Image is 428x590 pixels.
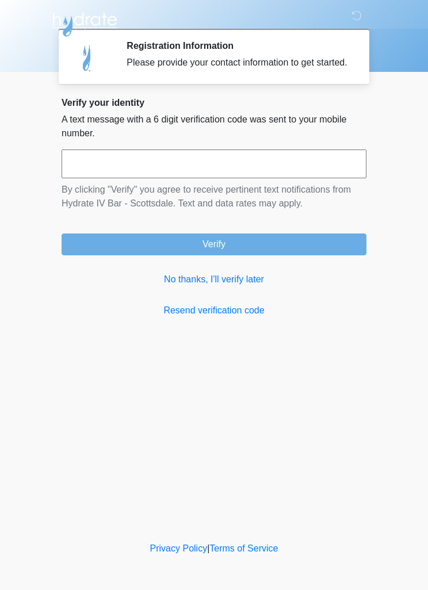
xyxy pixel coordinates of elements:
p: By clicking "Verify" you agree to receive pertinent text notifications from Hydrate IV Bar - Scot... [62,183,366,210]
a: No thanks, I'll verify later [62,273,366,286]
img: Agent Avatar [70,40,105,75]
button: Verify [62,233,366,255]
a: Resend verification code [62,304,366,317]
div: Please provide your contact information to get started. [127,56,349,70]
h2: Verify your identity [62,97,366,108]
img: Hydrate IV Bar - Scottsdale Logo [50,9,119,37]
a: Terms of Service [209,543,278,553]
a: | [207,543,209,553]
a: Privacy Policy [150,543,208,553]
p: A text message with a 6 digit verification code was sent to your mobile number. [62,113,366,140]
